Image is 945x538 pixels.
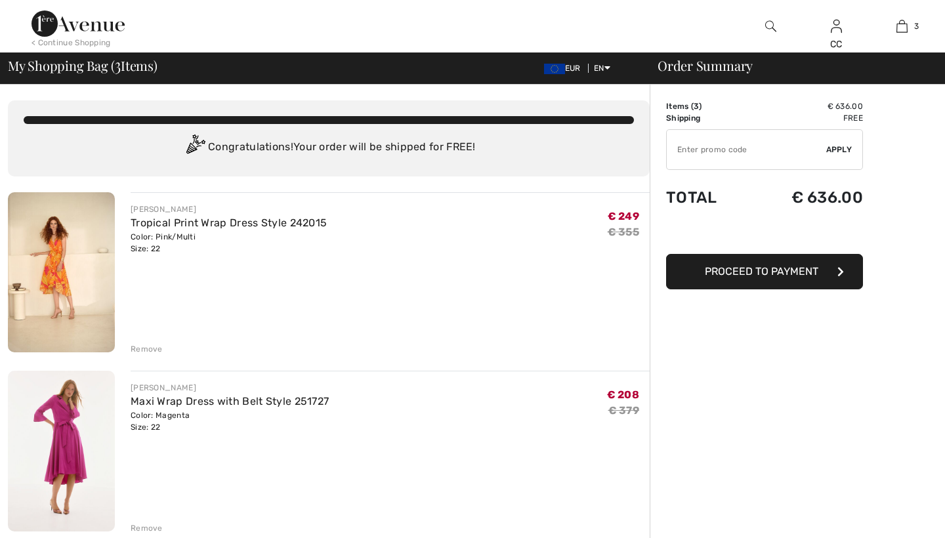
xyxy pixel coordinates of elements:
[666,112,747,124] td: Shipping
[131,217,327,229] a: Tropical Print Wrap Dress Style 242015
[131,382,329,394] div: [PERSON_NAME]
[24,134,634,161] div: Congratulations! Your order will be shipped for FREE!
[608,404,640,417] s: € 379
[182,134,208,161] img: Congratulation2.svg
[642,59,937,72] div: Order Summary
[747,100,863,112] td: € 636.00
[705,265,818,278] span: Proceed to Payment
[131,395,329,407] a: Maxi Wrap Dress with Belt Style 251727
[115,56,121,73] span: 3
[914,20,919,32] span: 3
[131,343,163,355] div: Remove
[831,20,842,32] a: Sign In
[594,64,610,73] span: EN
[131,409,329,433] div: Color: Magenta Size: 22
[666,220,863,249] iframe: PayPal
[666,175,747,220] td: Total
[31,10,125,37] img: 1ère Avenue
[747,112,863,124] td: Free
[804,37,868,51] div: CC
[608,210,640,222] span: € 249
[747,175,863,220] td: € 636.00
[826,144,852,155] span: Apply
[896,18,908,34] img: My Bag
[694,102,699,111] span: 3
[8,59,157,72] span: My Shopping Bag ( Items)
[666,100,747,112] td: Items ( )
[8,192,115,352] img: Tropical Print Wrap Dress Style 242015
[608,226,640,238] s: € 355
[31,37,111,49] div: < Continue Shopping
[870,18,934,34] a: 3
[666,254,863,289] button: Proceed to Payment
[131,203,327,215] div: [PERSON_NAME]
[131,231,327,255] div: Color: Pink/Multi Size: 22
[544,64,565,74] img: Euro
[667,130,826,169] input: Promo code
[131,522,163,534] div: Remove
[544,64,586,73] span: EUR
[8,371,115,531] img: Maxi Wrap Dress with Belt Style 251727
[765,18,776,34] img: search the website
[607,388,640,401] span: € 208
[831,18,842,34] img: My Info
